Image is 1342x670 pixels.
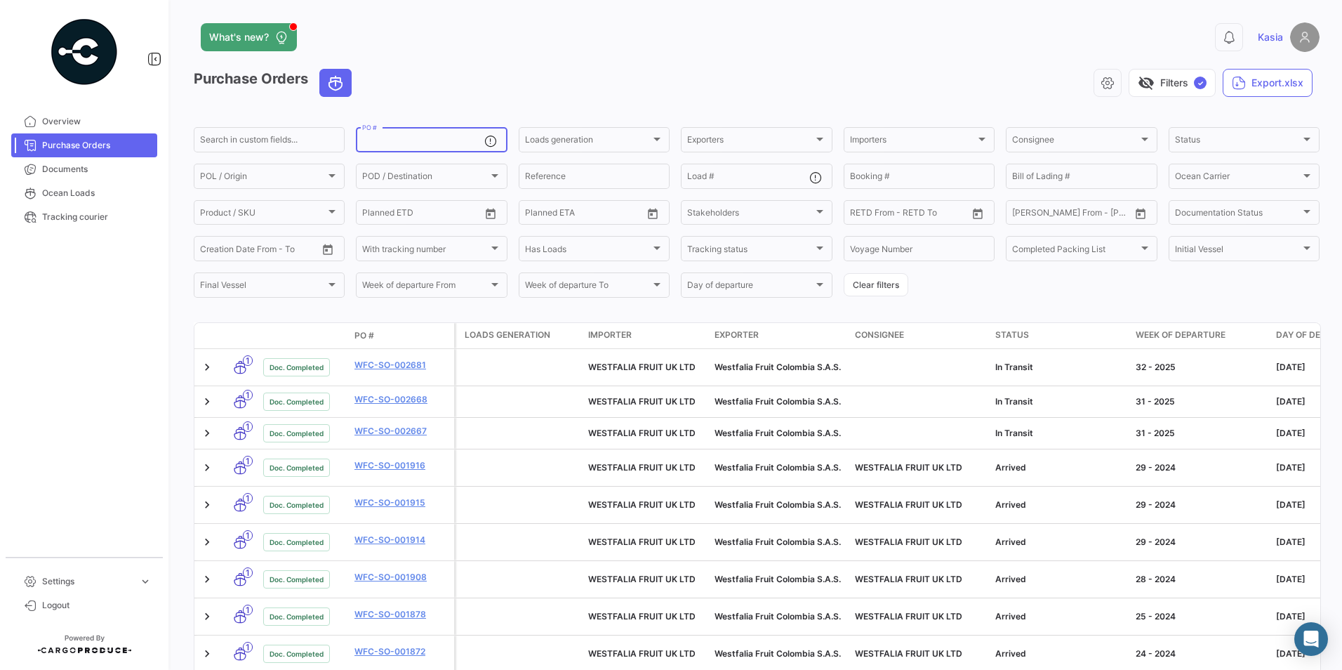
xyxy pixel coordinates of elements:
span: Has Loads [525,246,651,256]
span: Ocean Loads [42,187,152,199]
button: Open calendar [317,239,338,260]
a: WFC-SO-001915 [354,497,449,509]
span: 1 [243,530,253,541]
a: Expand/Collapse Row [200,395,214,409]
span: WESTFALIA FRUIT UK LTD [588,428,696,438]
div: 25 - 2024 [1136,610,1265,623]
span: Status [995,329,1029,341]
a: WFC-SO-002667 [354,425,449,438]
span: WESTFALIA FRUIT UK LTD [588,462,696,473]
span: WESTFALIA FRUIT UK LTD [588,648,696,659]
a: WFC-SO-002668 [354,393,449,406]
input: From [850,210,870,220]
span: Doc. Completed [270,499,324,511]
span: Documentation Status [1175,210,1301,220]
span: Westfalia Fruit Colombia S.A.S. [715,362,841,372]
datatable-header-cell: Transport mode [222,330,258,341]
input: To [1042,210,1098,220]
span: Ocean Carrier [1175,173,1301,183]
button: Ocean [320,70,351,96]
span: Logout [42,599,152,612]
input: From [525,210,545,220]
span: WESTFALIA FRUIT UK LTD [588,537,696,547]
div: In Transit [995,395,1124,408]
span: Tracking status [687,246,813,256]
span: Kasia [1258,30,1283,44]
span: 1 [243,493,253,504]
div: 32 - 2025 [1136,361,1265,374]
button: Clear filters [844,273,908,296]
span: PO # [354,329,374,342]
span: Settings [42,575,133,588]
button: Open calendar [1130,203,1151,224]
span: Doc. Completed [270,462,324,473]
datatable-header-cell: Exporter [709,323,849,348]
button: Open calendar [642,203,663,224]
span: Westfalia Fruit Colombia S.A.S. [715,499,841,510]
a: WFC-SO-001916 [354,459,449,472]
a: Tracking courier [11,205,157,229]
span: Week of departure [1136,329,1225,341]
a: Documents [11,157,157,181]
span: Doc. Completed [270,362,324,373]
span: Exporters [687,137,813,147]
div: Arrived [995,610,1124,623]
datatable-header-cell: Doc. Status [258,330,349,341]
span: Day of departure [687,282,813,292]
span: Week of departure From [362,282,488,292]
datatable-header-cell: Importer [583,323,709,348]
button: Open calendar [480,203,501,224]
button: What's new? [201,23,297,51]
span: Completed Packing List [1012,246,1138,256]
span: WESTFALIA FRUIT UK LTD [855,537,962,547]
datatable-header-cell: Loads generation [456,323,583,348]
div: Arrived [995,573,1124,586]
span: POD / Destination [362,173,488,183]
span: Westfalia Fruit Colombia S.A.S. [715,428,841,438]
datatable-header-cell: Status [990,323,1130,348]
span: Doc. Completed [270,611,324,622]
a: WFC-SO-001872 [354,645,449,658]
input: From [1012,210,1032,220]
span: Tracking courier [42,211,152,223]
span: Consignee [855,329,904,341]
a: Ocean Loads [11,181,157,205]
datatable-header-cell: Week of departure [1130,323,1270,348]
div: 29 - 2024 [1136,499,1265,511]
input: From [200,246,220,256]
span: Westfalia Fruit Colombia S.A.S. [715,462,841,473]
span: WESTFALIA FRUIT UK LTD [855,574,962,584]
div: Arrived [995,648,1124,660]
input: To [879,210,936,220]
span: Westfalia Fruit Colombia S.A.S. [715,537,841,547]
div: Arrived [995,499,1124,511]
div: Arrived [995,536,1124,549]
button: visibility_offFilters✓ [1129,69,1216,97]
span: Status [1175,137,1301,147]
span: Loads generation [525,137,651,147]
span: 1 [243,605,253,615]
span: Consignee [1012,137,1138,147]
span: With tracking number [362,246,488,256]
span: Doc. Completed [270,428,324,439]
span: Initial Vessel [1175,246,1301,256]
span: 1 [243,567,253,578]
span: WESTFALIA FRUIT UK LTD [588,574,696,584]
span: 1 [243,355,253,366]
span: Doc. Completed [270,574,324,585]
span: 1 [243,642,253,652]
div: 31 - 2025 [1136,427,1265,440]
span: WESTFALIA FRUIT UK LTD [855,648,962,659]
span: expand_more [139,575,152,588]
input: From [362,210,382,220]
span: Doc. Completed [270,537,324,548]
span: Westfalia Fruit Colombia S.A.S. [715,648,841,659]
span: WESTFALIA FRUIT UK LTD [588,499,696,510]
span: Week of departure To [525,282,651,292]
datatable-header-cell: Consignee [849,323,990,348]
button: Open calendar [967,203,988,224]
div: In Transit [995,361,1124,374]
a: Purchase Orders [11,133,157,157]
a: Expand/Collapse Row [200,610,214,624]
input: To [554,210,611,220]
